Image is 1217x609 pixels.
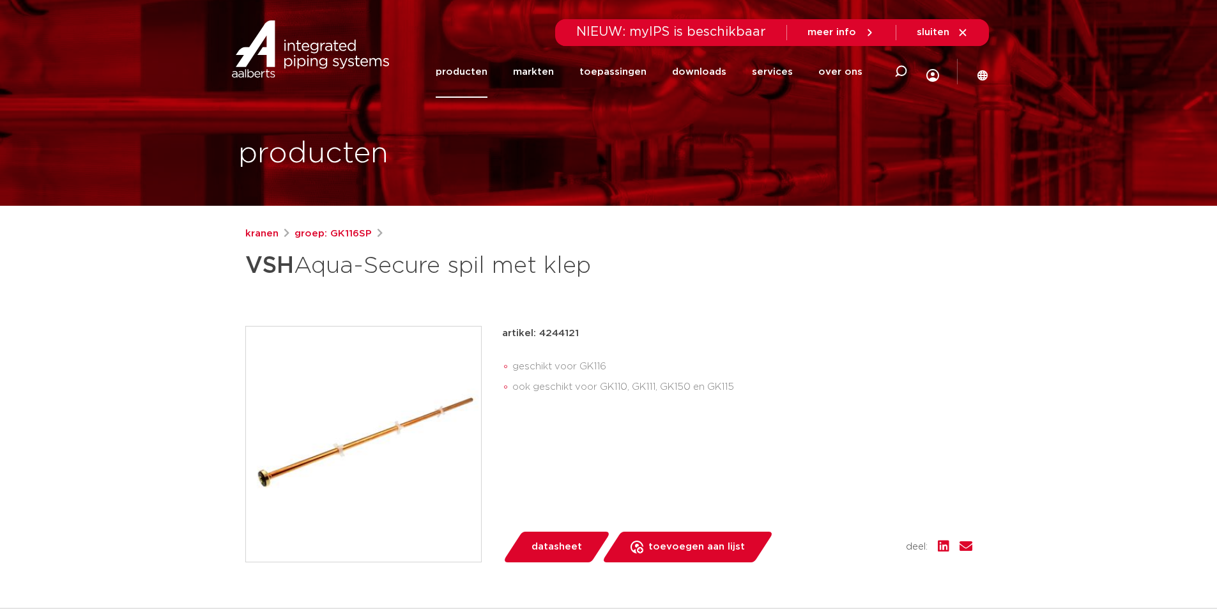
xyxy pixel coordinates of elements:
span: NIEUW: myIPS is beschikbaar [576,26,766,38]
a: markten [513,46,554,98]
span: deel: [906,539,928,555]
a: downloads [672,46,726,98]
a: toepassingen [579,46,647,98]
span: sluiten [917,27,949,37]
a: groep: GK116SP [295,226,372,242]
strong: VSH [245,254,294,277]
h1: Aqua-Secure spil met klep [245,247,725,285]
h1: producten [238,134,388,174]
span: datasheet [532,537,582,557]
span: meer info [808,27,856,37]
div: my IPS [926,42,939,102]
nav: Menu [436,46,862,98]
a: services [752,46,793,98]
a: kranen [245,226,279,242]
li: ook geschikt voor GK110, GK111, GK150 en GK115 [512,377,972,397]
li: geschikt voor GK116 [512,357,972,377]
span: toevoegen aan lijst [648,537,745,557]
a: meer info [808,27,875,38]
a: producten [436,46,487,98]
a: over ons [818,46,862,98]
a: sluiten [917,27,968,38]
a: datasheet [502,532,611,562]
img: Product Image for VSH Aqua-Secure spil met klep [246,327,481,562]
p: artikel: 4244121 [502,326,579,341]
